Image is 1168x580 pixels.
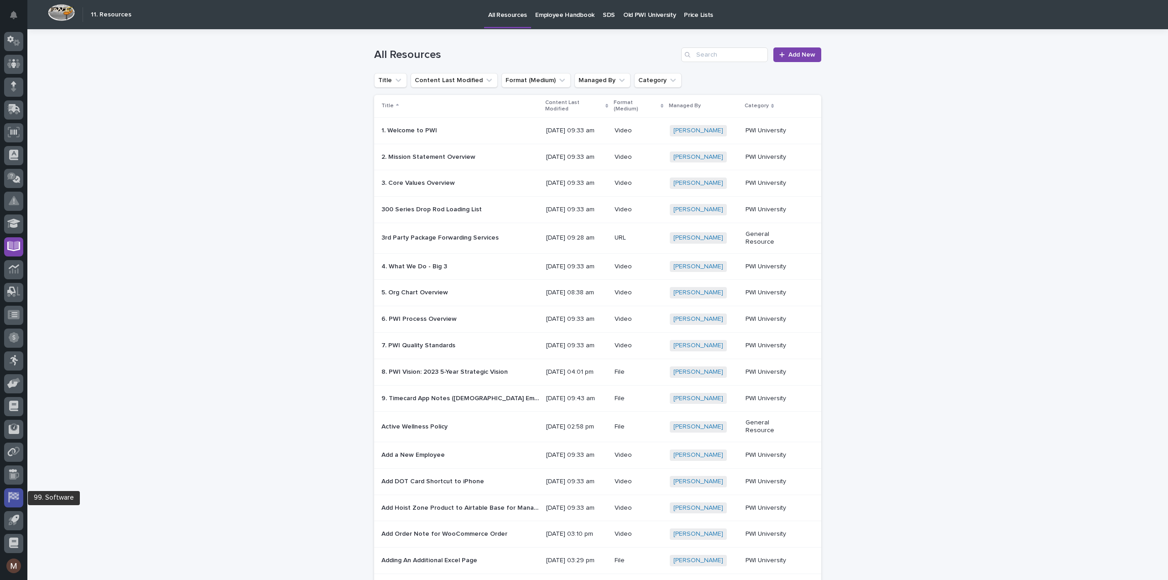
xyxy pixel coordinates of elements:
[374,73,407,88] button: Title
[615,234,662,242] p: URL
[673,395,723,402] a: [PERSON_NAME]
[634,73,682,88] button: Category
[381,476,486,486] p: Add DOT Card Shortcut to iPhone
[374,385,821,412] tr: 9. Timecard App Notes ([DEMOGRAPHIC_DATA] Employees Only)9. Timecard App Notes ([DEMOGRAPHIC_DATA...
[374,117,821,144] tr: 1. Welcome to PWI1. Welcome to PWI [DATE] 09:33 amVideo[PERSON_NAME] PWI University
[374,280,821,306] tr: 5. Org Chart Overview5. Org Chart Overview [DATE] 08:38 amVideo[PERSON_NAME] PWI University
[746,478,799,486] p: PWI University
[615,451,662,459] p: Video
[673,342,723,350] a: [PERSON_NAME]
[614,98,658,115] p: Format (Medium)
[615,315,662,323] p: Video
[381,314,459,323] p: 6. PWI Process Overview
[746,342,799,350] p: PWI University
[745,101,769,111] p: Category
[374,412,821,442] tr: Active Wellness PolicyActive Wellness Policy [DATE] 02:58 pmFile[PERSON_NAME] General Resource
[501,73,571,88] button: Format (Medium)
[546,423,607,431] p: [DATE] 02:58 pm
[574,73,631,88] button: Managed By
[746,530,799,538] p: PWI University
[673,263,723,271] a: [PERSON_NAME]
[673,478,723,486] a: [PERSON_NAME]
[615,557,662,564] p: File
[673,206,723,214] a: [PERSON_NAME]
[381,366,510,376] p: 8. PWI Vision: 2023 5-Year Strategic Vision
[546,451,607,459] p: [DATE] 09:33 am
[381,421,449,431] p: Active Wellness Policy
[11,11,23,26] div: Notifications
[746,127,799,135] p: PWI University
[374,521,821,548] tr: Add Order Note for WooCommerce OrderAdd Order Note for WooCommerce Order [DATE] 03:10 pmVideo[PER...
[773,47,821,62] a: Add New
[673,179,723,187] a: [PERSON_NAME]
[411,73,498,88] button: Content Last Modified
[381,528,509,538] p: Add Order Note for WooCommerce Order
[374,442,821,468] tr: Add a New EmployeeAdd a New Employee [DATE] 09:33 amVideo[PERSON_NAME] PWI University
[381,555,479,564] p: Adding An Additional Excel Page
[4,556,23,575] button: users-avatar
[374,170,821,197] tr: 3. Core Values Overview3. Core Values Overview [DATE] 09:33 amVideo[PERSON_NAME] PWI University
[615,368,662,376] p: File
[381,204,484,214] p: 300 Series Drop Rod Loading List
[746,395,799,402] p: PWI University
[546,127,607,135] p: [DATE] 09:33 am
[546,315,607,323] p: [DATE] 09:33 am
[546,206,607,214] p: [DATE] 09:33 am
[545,98,603,115] p: Content Last Modified
[546,368,607,376] p: [DATE] 04:01 pm
[673,530,723,538] a: [PERSON_NAME]
[381,232,501,242] p: 3rd Party Package Forwarding Services
[615,179,662,187] p: Video
[4,5,23,25] button: Notifications
[615,206,662,214] p: Video
[746,504,799,512] p: PWI University
[673,368,723,376] a: [PERSON_NAME]
[746,557,799,564] p: PWI University
[615,127,662,135] p: Video
[374,548,821,574] tr: Adding An Additional Excel PageAdding An Additional Excel Page [DATE] 03:29 pmFile[PERSON_NAME] P...
[673,504,723,512] a: [PERSON_NAME]
[546,289,607,297] p: [DATE] 08:38 am
[381,125,439,135] p: 1. Welcome to PWI
[746,153,799,161] p: PWI University
[746,315,799,323] p: PWI University
[546,234,607,242] p: [DATE] 09:28 am
[381,393,541,402] p: 9. Timecard App Notes ([DEMOGRAPHIC_DATA] Employees Only)
[673,315,723,323] a: [PERSON_NAME]
[615,478,662,486] p: Video
[546,557,607,564] p: [DATE] 03:29 pm
[374,197,821,223] tr: 300 Series Drop Rod Loading List300 Series Drop Rod Loading List [DATE] 09:33 amVideo[PERSON_NAME...
[546,153,607,161] p: [DATE] 09:33 am
[381,502,541,512] p: Add Hoist Zone Product to Airtable Base for Management
[546,530,607,538] p: [DATE] 03:10 pm
[374,48,678,62] h1: All Resources
[615,504,662,512] p: Video
[746,289,799,297] p: PWI University
[374,253,821,280] tr: 4. What We Do - Big 34. What We Do - Big 3 [DATE] 09:33 amVideo[PERSON_NAME] PWI University
[546,179,607,187] p: [DATE] 09:33 am
[615,342,662,350] p: Video
[673,127,723,135] a: [PERSON_NAME]
[91,11,131,19] h2: 11. Resources
[381,152,477,161] p: 2. Mission Statement Overview
[615,153,662,161] p: Video
[615,395,662,402] p: File
[788,51,815,59] span: Add New
[615,289,662,297] p: Video
[546,342,607,350] p: [DATE] 09:33 am
[681,47,768,62] input: Search
[381,449,447,459] p: Add a New Employee
[374,223,821,253] tr: 3rd Party Package Forwarding Services3rd Party Package Forwarding Services [DATE] 09:28 amURL[PER...
[381,261,449,271] p: 4. What We Do - Big 3
[381,178,457,187] p: 3. Core Values Overview
[615,423,662,431] p: File
[615,530,662,538] p: Video
[746,230,799,246] p: General Resource
[673,423,723,431] a: [PERSON_NAME]
[746,419,799,434] p: General Resource
[374,468,821,495] tr: Add DOT Card Shortcut to iPhoneAdd DOT Card Shortcut to iPhone [DATE] 09:33 amVideo[PERSON_NAME] ...
[381,340,457,350] p: 7. PWI Quality Standards
[374,332,821,359] tr: 7. PWI Quality Standards7. PWI Quality Standards [DATE] 09:33 amVideo[PERSON_NAME] PWI University
[746,179,799,187] p: PWI University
